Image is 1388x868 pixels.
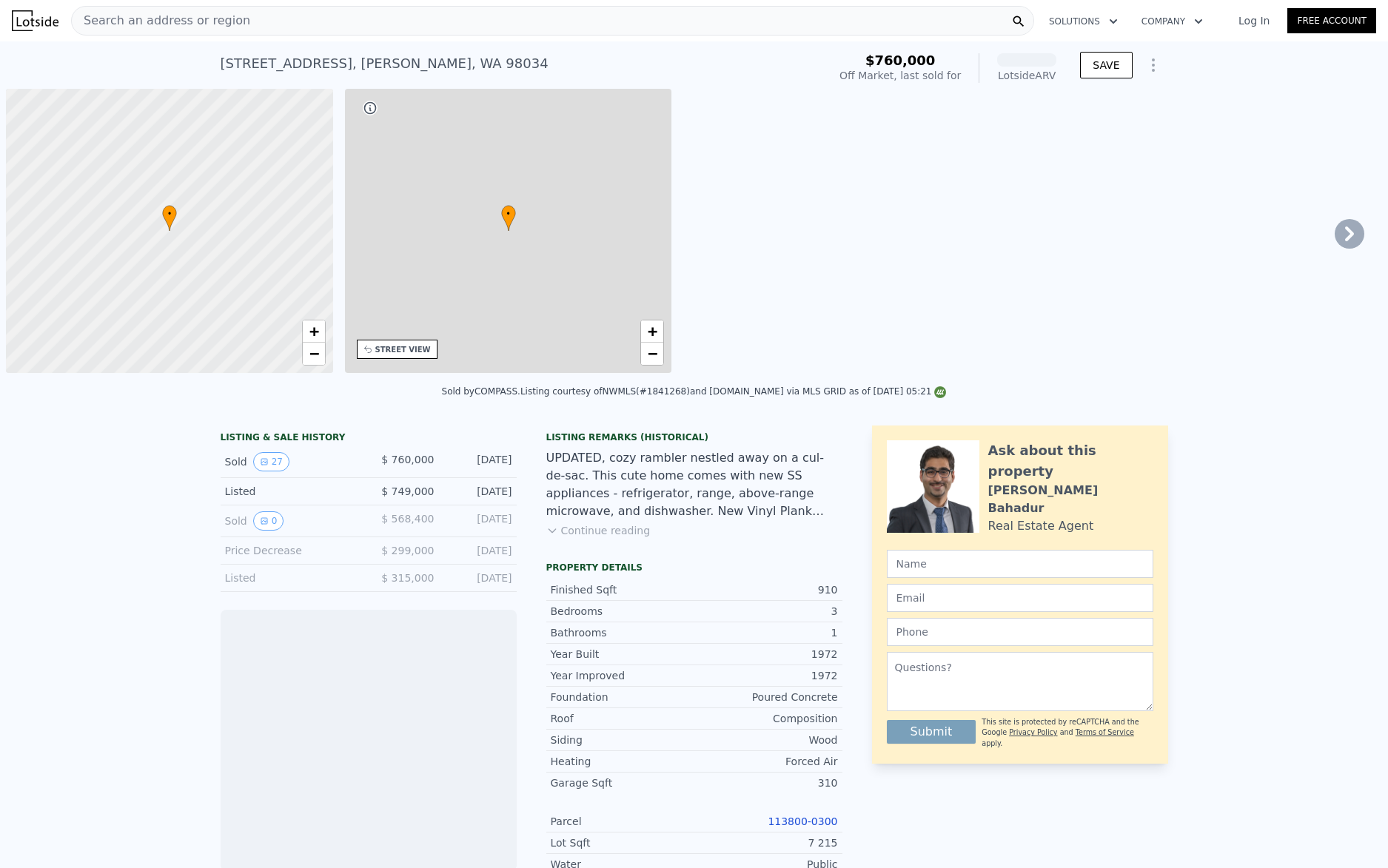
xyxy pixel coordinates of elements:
[694,711,838,726] div: Composition
[768,815,837,827] a: 113800-0300
[253,511,284,531] button: View historical data
[221,431,517,446] div: LISTING & SALE HISTORY
[446,511,512,531] div: [DATE]
[381,572,434,584] span: $ 315,000
[225,452,357,471] div: Sold
[225,571,357,585] div: Listed
[446,484,512,499] div: [DATE]
[1080,52,1132,78] button: SAVE
[12,10,58,31] img: Lotside
[1287,8,1376,33] a: Free Account
[551,690,694,704] div: Foundation
[694,835,838,850] div: 7 215
[982,717,1153,749] div: This site is protected by reCAPTCHA and the Google and apply.
[694,733,838,747] div: Wood
[546,562,842,573] div: Property details
[648,322,657,340] span: +
[887,550,1153,578] input: Name
[988,482,1153,517] div: [PERSON_NAME] Bahadur
[641,343,663,365] a: Zoom out
[865,53,936,68] span: $760,000
[520,386,947,397] div: Listing courtesy of NWMLS (#1841268) and [DOMAIN_NAME] via MLS GRID as of [DATE] 05:21
[1076,728,1134,736] a: Terms of Service
[551,814,694,829] div: Parcel
[303,343,325,365] a: Zoom out
[694,668,838,683] div: 1972
[1221,13,1287,28] a: Log In
[221,53,549,74] div: [STREET_ADDRESS] , [PERSON_NAME] , WA 98034
[551,668,694,683] div: Year Improved
[546,523,651,538] button: Continue reading
[694,582,838,597] div: 910
[551,582,694,597] div: Finished Sqft
[839,68,961,83] div: Off Market, last sold for
[934,386,946,398] img: NWMLS Logo
[225,484,357,499] div: Listed
[546,431,842,443] div: Listing Remarks (Historical)
[641,320,663,343] a: Zoom in
[162,205,177,231] div: •
[694,625,838,640] div: 1
[887,720,976,744] button: Submit
[309,322,318,340] span: +
[648,344,657,363] span: −
[887,584,1153,612] input: Email
[1009,728,1057,736] a: Privacy Policy
[694,776,838,790] div: 310
[988,517,1094,535] div: Real Estate Agent
[375,344,431,355] div: STREET VIEW
[551,835,694,850] div: Lot Sqft
[381,513,434,525] span: $ 568,400
[551,776,694,790] div: Garage Sqft
[694,754,838,769] div: Forced Air
[1130,8,1215,35] button: Company
[1139,50,1168,80] button: Show Options
[551,647,694,662] div: Year Built
[551,754,694,769] div: Heating
[446,571,512,585] div: [DATE]
[501,207,516,221] span: •
[381,454,434,465] span: $ 760,000
[303,320,325,343] a: Zoom in
[225,511,357,531] div: Sold
[694,690,838,704] div: Poured Concrete
[309,344,318,363] span: −
[546,449,842,520] div: UPDATED, cozy rambler nestled away on a cul-de-sac. This cute home comes with new SS appliances -...
[253,452,289,471] button: View historical data
[988,440,1153,482] div: Ask about this property
[381,485,434,497] span: $ 749,000
[551,711,694,726] div: Roof
[887,618,1153,646] input: Phone
[551,604,694,619] div: Bedrooms
[694,647,838,662] div: 1972
[446,452,512,471] div: [DATE]
[551,625,694,640] div: Bathrooms
[72,12,250,30] span: Search an address or region
[1037,8,1130,35] button: Solutions
[381,545,434,556] span: $ 299,000
[551,733,694,747] div: Siding
[997,68,1056,83] div: Lotside ARV
[501,205,516,231] div: •
[162,207,177,221] span: •
[446,543,512,558] div: [DATE]
[442,386,520,397] div: Sold by COMPASS .
[694,604,838,619] div: 3
[225,543,357,558] div: Price Decrease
